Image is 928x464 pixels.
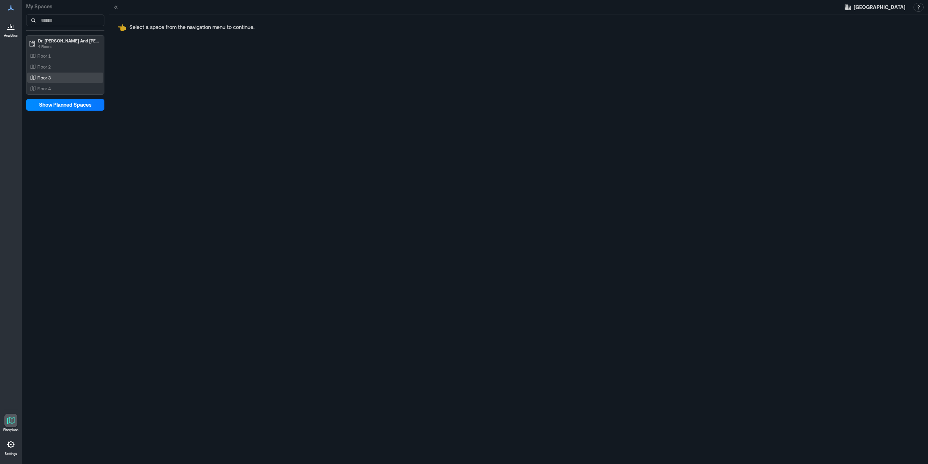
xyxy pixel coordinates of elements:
p: Dr. [PERSON_NAME] And [PERSON_NAME] [PERSON_NAME] [38,38,99,44]
span: pointing left [117,23,127,32]
p: Floor 4 [37,86,51,91]
p: Floor 2 [37,64,51,70]
a: Floorplans [1,412,21,434]
p: Settings [5,452,17,456]
p: 4 Floors [38,44,99,49]
button: Show Planned Spaces [26,99,104,111]
p: Floorplans [3,428,18,432]
a: Settings [2,436,20,458]
span: [GEOGRAPHIC_DATA] [854,4,906,11]
p: My Spaces [26,3,104,10]
span: Show Planned Spaces [39,101,92,108]
p: Floor 3 [37,75,51,81]
p: Analytics [4,33,18,38]
p: Select a space from the navigation menu to continue. [129,24,254,31]
button: [GEOGRAPHIC_DATA] [842,1,908,13]
p: Floor 1 [37,53,51,59]
a: Analytics [2,17,20,40]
